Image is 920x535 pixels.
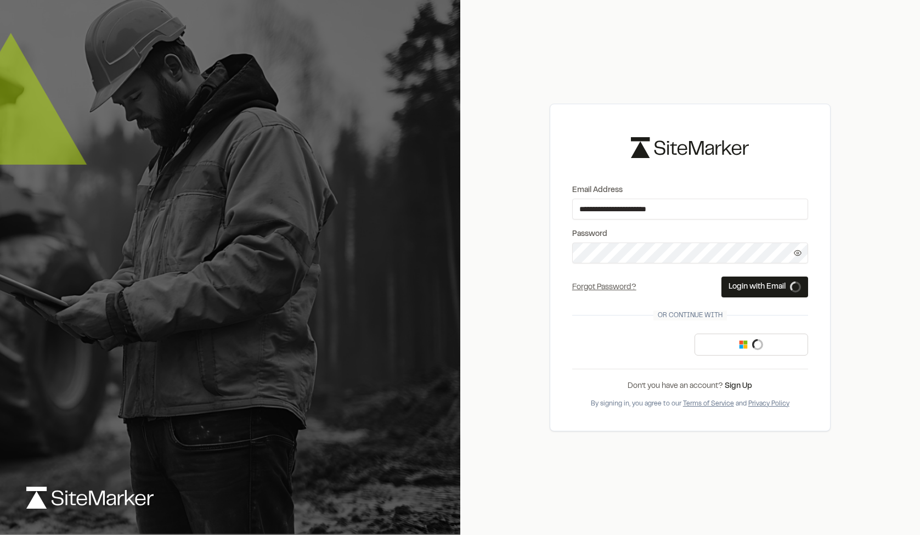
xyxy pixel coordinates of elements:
[572,284,636,291] a: Forgot Password?
[683,399,734,409] button: Terms of Service
[572,399,808,409] div: By signing in, you agree to our and
[653,311,727,320] span: Or continue with
[572,184,808,196] label: Email Address
[572,228,808,240] label: Password
[26,487,154,509] img: logo-white-rebrand.svg
[631,137,749,157] img: logo-black-rebrand.svg
[721,277,808,297] button: Login with Email
[572,380,808,392] div: Don’t you have an account?
[567,333,679,357] iframe: Sign in with Google Button
[748,399,789,409] button: Privacy Policy
[725,383,752,390] a: Sign Up
[572,333,673,357] div: Sign in with Google. Opens in new tab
